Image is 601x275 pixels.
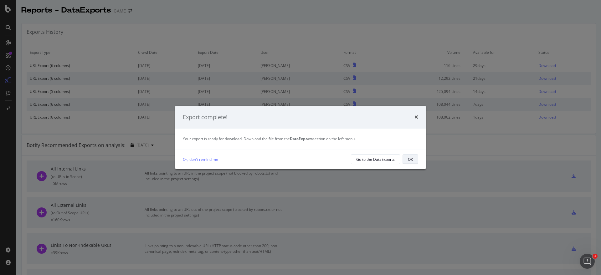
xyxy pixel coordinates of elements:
button: Go to the DataExports [351,154,400,164]
div: times [414,113,418,121]
span: section on the left menu. [290,136,356,141]
div: Export complete! [183,113,228,121]
div: Go to the DataExports [356,157,395,162]
iframe: Intercom live chat [580,254,595,269]
div: Your export is ready for download. Download the file from the [183,136,418,141]
span: 1 [593,254,598,259]
a: Ok, don't remind me [183,156,218,163]
button: OK [403,154,418,164]
div: modal [175,106,426,170]
div: OK [408,157,413,162]
strong: DataExports [290,136,313,141]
